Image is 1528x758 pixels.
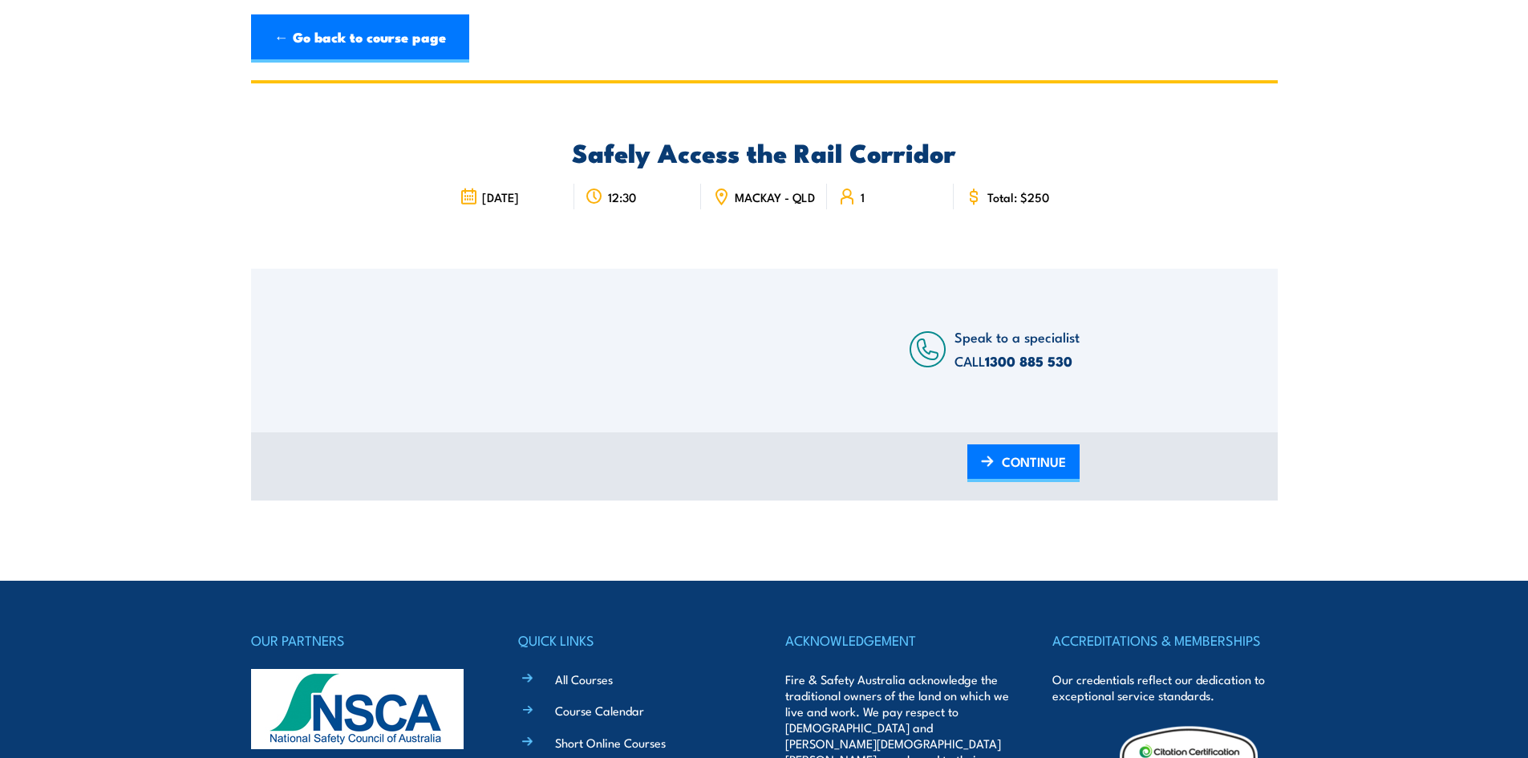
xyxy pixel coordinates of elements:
span: Speak to a specialist CALL [954,326,1080,371]
span: Total: $250 [987,190,1049,204]
a: Course Calendar [555,702,644,719]
h4: ACKNOWLEDGEMENT [785,629,1010,651]
h4: ACCREDITATIONS & MEMBERSHIPS [1052,629,1277,651]
h4: OUR PARTNERS [251,629,476,651]
h2: Safely Access the Rail Corridor [448,140,1080,163]
a: ← Go back to course page [251,14,469,63]
a: CONTINUE [967,444,1080,482]
p: Our credentials reflect our dedication to exceptional service standards. [1052,671,1277,703]
a: Short Online Courses [555,734,666,751]
a: 1300 885 530 [985,351,1072,371]
h4: QUICK LINKS [518,629,743,651]
span: 12:30 [608,190,636,204]
span: MACKAY - QLD [735,190,815,204]
img: nsca-logo-footer [251,669,464,749]
span: CONTINUE [1002,440,1066,483]
span: [DATE] [482,190,519,204]
a: All Courses [555,671,613,687]
span: 1 [861,190,865,204]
